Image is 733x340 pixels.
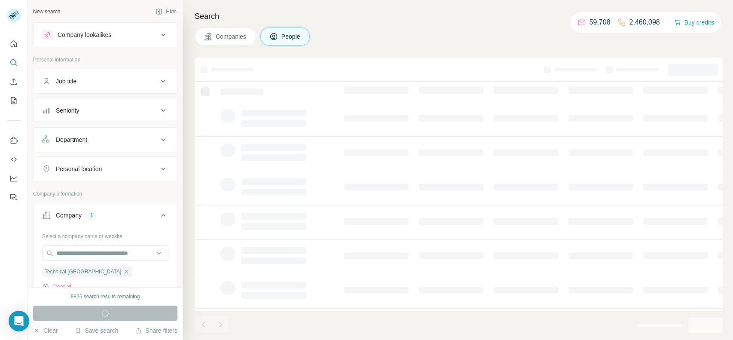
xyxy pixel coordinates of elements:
button: Use Surfe API [7,152,21,167]
button: My lists [7,93,21,108]
p: Personal information [33,56,177,64]
div: Job title [56,77,76,86]
span: People [281,32,301,41]
button: Job title [34,71,177,92]
button: Clear [33,326,58,335]
button: Seniority [34,100,177,121]
span: Companies [216,32,247,41]
button: Search [7,55,21,70]
div: 9826 search results remaining [71,293,140,300]
div: New search [33,8,60,15]
div: Personal location [56,165,102,173]
button: Personal location [34,159,177,179]
p: 2,460,098 [629,17,660,28]
button: Quick start [7,36,21,52]
button: Use Surfe on LinkedIn [7,133,21,148]
span: Technical [GEOGRAPHIC_DATA] [45,268,121,276]
div: Department [56,135,87,144]
button: Company lookalikes [34,25,177,45]
button: Feedback [7,190,21,205]
p: Company information [33,190,177,198]
button: Dashboard [7,171,21,186]
div: Company [56,211,82,220]
button: Hide [150,5,183,18]
button: Share filters [135,326,177,335]
p: 59,708 [589,17,611,28]
div: Seniority [56,106,79,115]
div: Company lookalikes [58,31,111,39]
button: Department [34,129,177,150]
button: Enrich CSV [7,74,21,89]
h4: Search [195,10,723,22]
div: Select a company name or website [42,229,168,240]
div: 1 [87,211,97,219]
button: Company1 [34,205,177,229]
button: Clear all [42,283,71,291]
div: Open Intercom Messenger [9,311,29,331]
button: Save search [74,326,118,335]
button: Buy credits [674,16,714,28]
